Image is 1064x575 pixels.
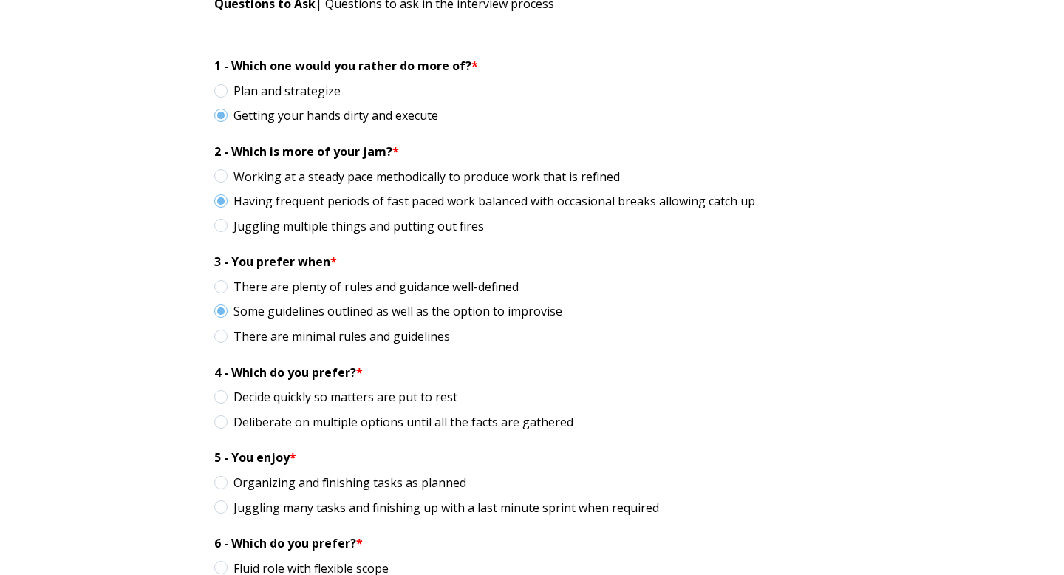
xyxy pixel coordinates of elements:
a: Revenue Strategy [465,14,589,41]
span: 1 - Which one would you rather do more of? [214,58,471,74]
span: Juggling many tasks and finishing up with a last minute sprint when required [214,500,659,516]
span: There are minimal rules and guidelines [214,328,450,344]
span: Working at a steady pace methodically to produce work that is refined [214,169,620,185]
span: Plan and strategize [214,83,341,99]
span: 5 - You enjoy [214,449,290,466]
span: 4 - Which do you prefer? [214,364,356,381]
span: Decide quickly so matters are put to rest [214,389,457,405]
span: There are plenty of rules and guidance well-defined [214,279,519,295]
span: 2 - Which is more of your jam? [214,143,392,160]
span: Juggling multiple things and putting out fires [214,218,484,234]
span: Organizing and finishing tasks as planned [214,474,466,491]
span: Deliberate on multiple options until all the facts are gathered [214,414,573,430]
span: Getting your hands dirty and execute [214,107,438,123]
span: 6 - Which do you prefer? [214,535,356,551]
span: 3 - You prefer when [214,254,330,270]
span: Having frequent periods of fast paced work balanced with occasional breaks allowing catch up [214,193,755,209]
span: Some guidelines outlined as well as the option to improvise [214,303,562,319]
